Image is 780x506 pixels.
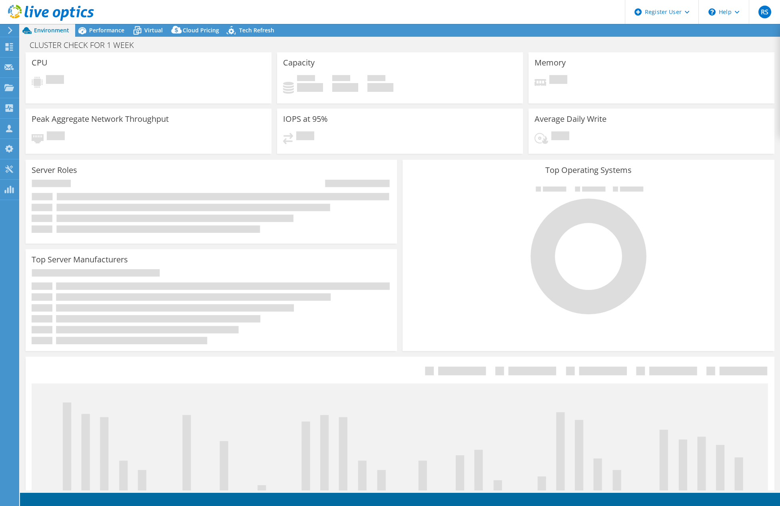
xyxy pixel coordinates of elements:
[409,166,768,175] h3: Top Operating Systems
[144,26,163,34] span: Virtual
[549,75,567,86] span: Pending
[47,131,65,142] span: Pending
[758,6,771,18] span: RS
[283,115,328,123] h3: IOPS at 95%
[26,41,146,50] h1: CLUSTER CHECK FOR 1 WEEK
[183,26,219,34] span: Cloud Pricing
[32,58,48,67] h3: CPU
[551,131,569,142] span: Pending
[297,75,315,83] span: Used
[708,8,716,16] svg: \n
[296,131,314,142] span: Pending
[535,58,566,67] h3: Memory
[535,115,606,123] h3: Average Daily Write
[34,26,69,34] span: Environment
[32,166,77,175] h3: Server Roles
[297,83,323,92] h4: 0 GiB
[367,83,393,92] h4: 0 GiB
[89,26,124,34] span: Performance
[239,26,274,34] span: Tech Refresh
[367,75,385,83] span: Total
[46,75,64,86] span: Pending
[332,75,350,83] span: Free
[32,115,169,123] h3: Peak Aggregate Network Throughput
[332,83,358,92] h4: 0 GiB
[283,58,315,67] h3: Capacity
[32,255,128,264] h3: Top Server Manufacturers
